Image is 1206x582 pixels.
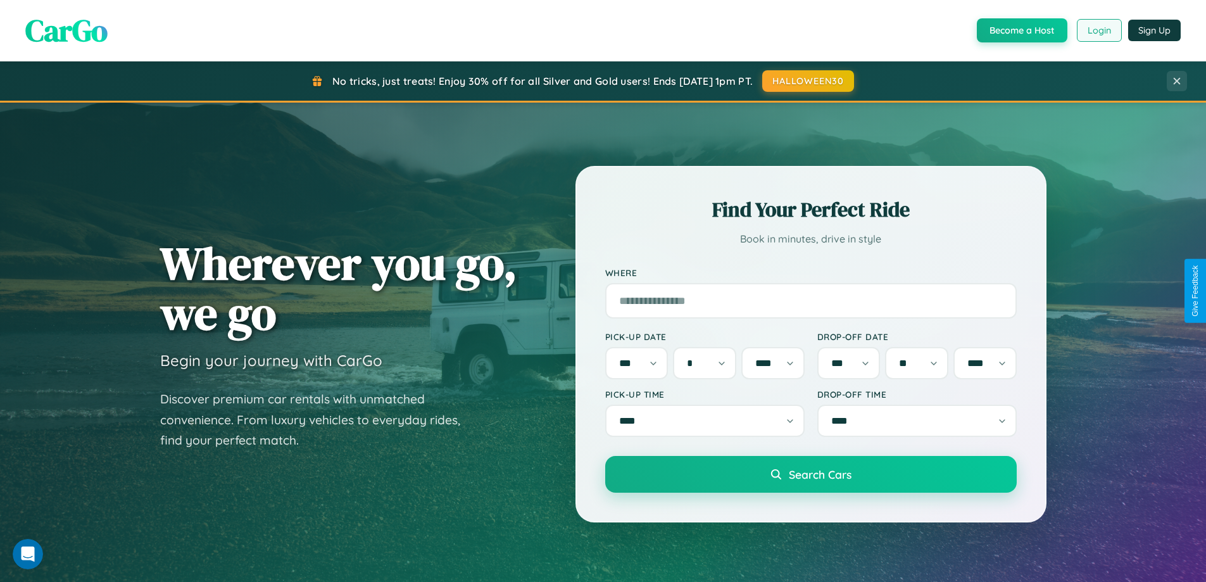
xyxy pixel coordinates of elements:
[1128,20,1181,41] button: Sign Up
[160,238,517,338] h1: Wherever you go, we go
[160,351,382,370] h3: Begin your journey with CarGo
[817,389,1017,400] label: Drop-off Time
[605,456,1017,493] button: Search Cars
[332,75,753,87] span: No tricks, just treats! Enjoy 30% off for all Silver and Gold users! Ends [DATE] 1pm PT.
[762,70,854,92] button: HALLOWEEN30
[605,196,1017,224] h2: Find Your Perfect Ride
[789,467,851,481] span: Search Cars
[25,9,108,51] span: CarGo
[605,267,1017,278] label: Where
[605,230,1017,248] p: Book in minutes, drive in style
[1077,19,1122,42] button: Login
[605,331,805,342] label: Pick-up Date
[605,389,805,400] label: Pick-up Time
[160,389,477,451] p: Discover premium car rentals with unmatched convenience. From luxury vehicles to everyday rides, ...
[1191,265,1200,317] div: Give Feedback
[817,331,1017,342] label: Drop-off Date
[977,18,1067,42] button: Become a Host
[13,539,43,569] iframe: Intercom live chat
